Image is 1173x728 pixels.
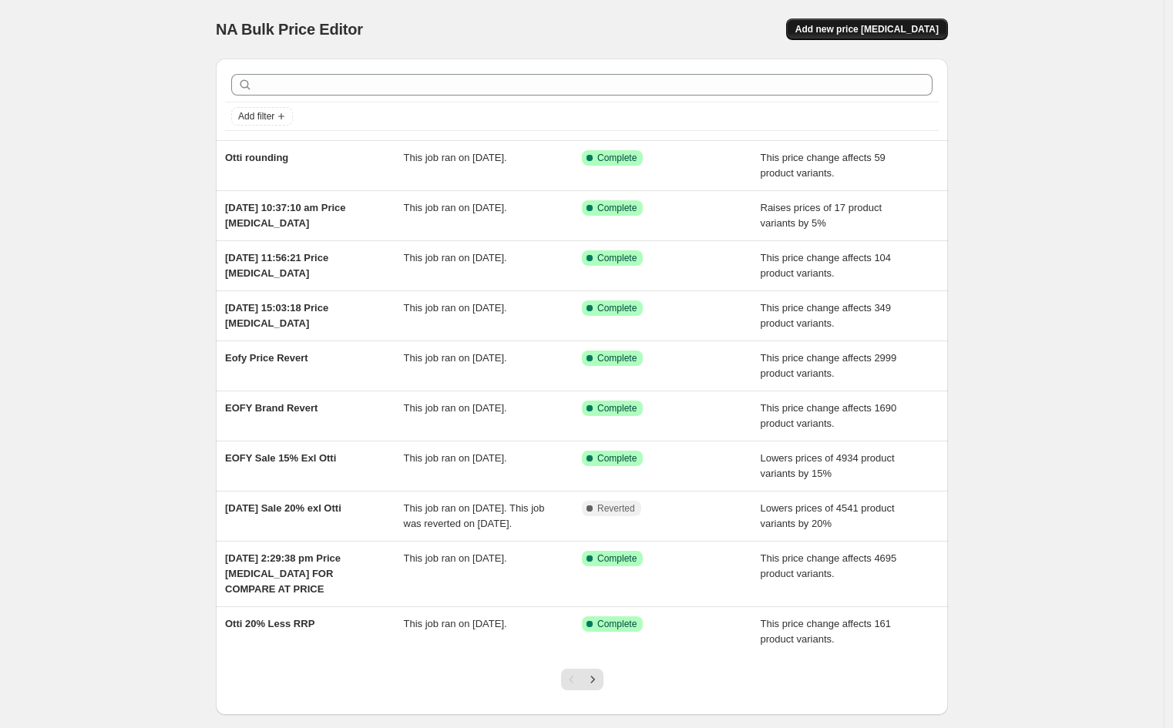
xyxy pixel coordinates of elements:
span: This job ran on [DATE]. [404,252,507,263]
button: Add filter [231,107,293,126]
span: EOFY Brand Revert [225,402,318,414]
span: Complete [597,402,637,414]
span: NA Bulk Price Editor [216,21,363,38]
span: [DATE] 15:03:18 Price [MEDICAL_DATA] [225,302,328,329]
span: This job ran on [DATE]. This job was reverted on [DATE]. [404,502,545,529]
span: This job ran on [DATE]. [404,152,507,163]
button: Next [582,669,603,690]
span: Lowers prices of 4541 product variants by 20% [761,502,895,529]
span: This job ran on [DATE]. [404,402,507,414]
span: This job ran on [DATE]. [404,452,507,464]
span: Reverted [597,502,635,515]
span: This price change affects 161 product variants. [761,618,892,645]
span: Otti 20% Less RRP [225,618,314,629]
span: [DATE] 10:37:10 am Price [MEDICAL_DATA] [225,202,346,229]
span: [DATE] Sale 20% exl Otti [225,502,341,514]
span: Add filter [238,110,274,122]
span: This job ran on [DATE]. [404,618,507,629]
span: This job ran on [DATE]. [404,302,507,314]
span: Complete [597,352,637,364]
span: This job ran on [DATE]. [404,552,507,564]
span: Raises prices of 17 product variants by 5% [761,202,882,229]
span: This price change affects 104 product variants. [761,252,892,279]
button: Add new price [MEDICAL_DATA] [786,18,948,40]
span: This job ran on [DATE]. [404,352,507,364]
span: This price change affects 1690 product variants. [761,402,897,429]
span: Otti rounding [225,152,288,163]
span: [DATE] 2:29:38 pm Price [MEDICAL_DATA] FOR COMPARE AT PRICE [225,552,341,595]
span: This price change affects 4695 product variants. [761,552,897,579]
span: Eofy Price Revert [225,352,308,364]
span: Add new price [MEDICAL_DATA] [795,23,939,35]
span: This price change affects 59 product variants. [761,152,886,179]
span: Complete [597,202,637,214]
span: Complete [597,302,637,314]
span: [DATE] 11:56:21 Price [MEDICAL_DATA] [225,252,328,279]
span: Complete [597,152,637,164]
span: This price change affects 349 product variants. [761,302,892,329]
span: Complete [597,452,637,465]
span: This job ran on [DATE]. [404,202,507,213]
span: Complete [597,552,637,565]
span: This price change affects 2999 product variants. [761,352,897,379]
nav: Pagination [561,669,603,690]
span: Lowers prices of 4934 product variants by 15% [761,452,895,479]
span: Complete [597,252,637,264]
span: Complete [597,618,637,630]
span: EOFY Sale 15% Exl Otti [225,452,336,464]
